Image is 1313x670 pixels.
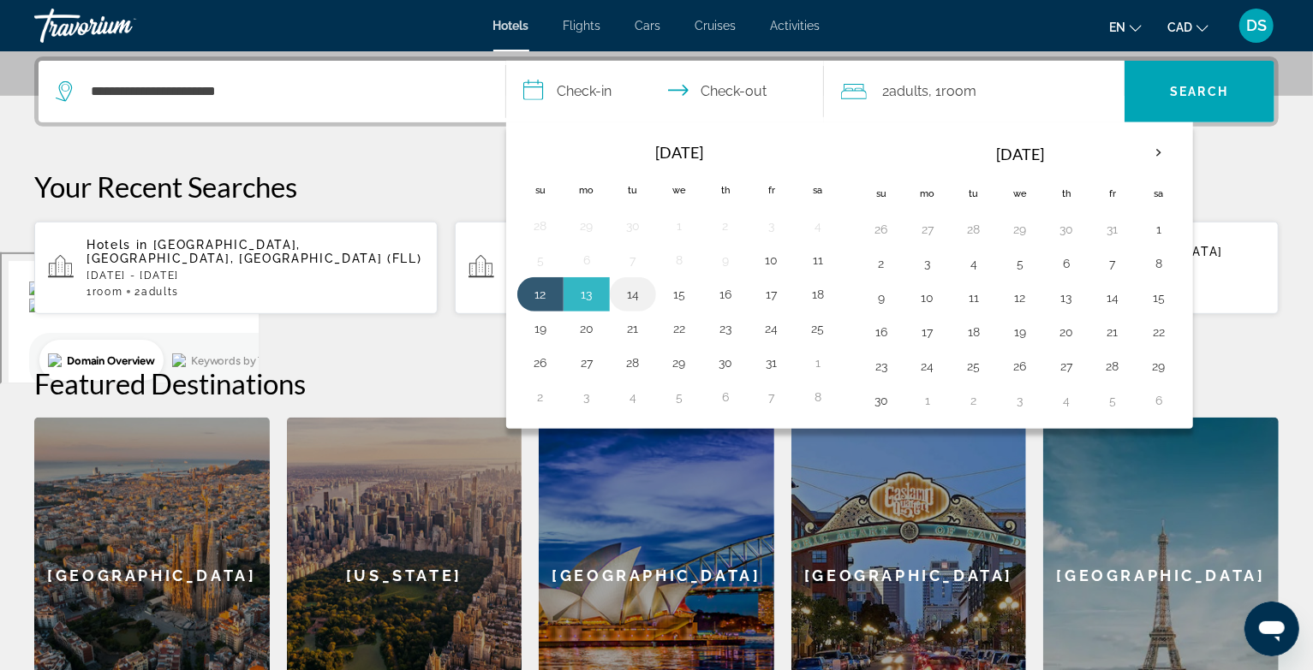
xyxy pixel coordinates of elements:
button: Day 2 [960,388,988,412]
button: Day 2 [712,214,739,238]
button: Day 3 [758,214,785,238]
button: Day 10 [914,286,941,310]
button: Day 30 [712,351,739,375]
div: Domain: [DOMAIN_NAME] [45,44,188,58]
button: Day 27 [914,217,941,241]
button: Day 24 [914,354,941,378]
button: Day 21 [1099,320,1126,344]
button: Day 21 [619,317,647,341]
span: 1 [87,286,122,298]
button: Day 5 [1099,388,1126,412]
button: Day 25 [960,354,988,378]
p: [DATE] - [DATE] [87,270,424,282]
span: Room [93,286,123,298]
button: Day 14 [1099,286,1126,310]
span: 2 [134,286,179,298]
a: Cruises [695,19,737,33]
img: tab_keywords_by_traffic_grey.svg [170,99,184,113]
span: Search [1171,85,1229,98]
button: Day 5 [1006,252,1034,276]
button: Day 7 [758,385,785,409]
button: Day 2 [527,385,554,409]
button: Day 1 [1145,217,1173,241]
button: Day 2 [868,252,895,276]
button: Day 4 [619,385,647,409]
button: Day 19 [527,317,554,341]
button: Day 30 [868,388,895,412]
button: Day 22 [665,317,693,341]
button: Hotels in [GEOGRAPHIC_DATA], [GEOGRAPHIC_DATA][DATE] - [DATE]1Room2Adults [455,221,858,315]
table: Right calendar grid [858,133,1182,418]
button: Day 3 [914,252,941,276]
button: Day 22 [1145,320,1173,344]
button: Day 31 [758,351,785,375]
button: Day 10 [758,248,785,272]
div: Domain Overview [65,101,153,112]
button: Day 17 [914,320,941,344]
span: CAD [1167,21,1192,34]
button: Day 1 [914,388,941,412]
button: Day 25 [804,317,832,341]
button: Day 11 [804,248,832,272]
button: Day 19 [1006,320,1034,344]
button: Day 26 [1006,354,1034,378]
a: Flights [564,19,601,33]
button: Day 13 [573,282,600,306]
button: Day 28 [960,217,988,241]
button: Day 3 [573,385,600,409]
button: Day 24 [758,317,785,341]
button: Day 11 [960,286,988,310]
a: Cars [636,19,661,33]
table: Left calendar grid [517,133,841,414]
img: tab_domain_overview_orange.svg [46,99,60,113]
button: Day 6 [1053,252,1080,276]
button: Day 27 [1053,354,1080,378]
button: Select check in and out date [506,61,824,122]
button: Travelers: 2 adults, 0 children [824,61,1125,122]
button: User Menu [1234,8,1279,44]
span: DS [1246,17,1267,34]
button: Day 20 [573,317,600,341]
button: Day 6 [1145,388,1173,412]
span: Adults [141,286,179,298]
button: Day 7 [619,248,647,272]
button: Day 31 [1099,217,1126,241]
button: Day 4 [1053,388,1080,412]
button: Search [1125,61,1274,122]
div: v 4.0.25 [48,27,84,41]
button: Day 12 [1006,286,1034,310]
button: Day 27 [573,351,600,375]
button: Day 9 [868,286,895,310]
button: Day 28 [619,351,647,375]
img: logo_orange.svg [27,27,41,41]
button: Day 28 [1099,354,1126,378]
a: Activities [771,19,821,33]
button: Day 9 [712,248,739,272]
button: Day 13 [1053,286,1080,310]
button: Day 6 [712,385,739,409]
button: Day 14 [619,282,647,306]
button: Next month [1136,133,1182,173]
button: Day 1 [804,351,832,375]
button: Day 8 [804,385,832,409]
button: Day 29 [665,351,693,375]
button: Day 16 [868,320,895,344]
button: Day 18 [804,282,832,306]
a: Hotels [493,19,529,33]
button: Day 8 [665,248,693,272]
th: [DATE] [564,133,795,171]
button: Change language [1109,15,1142,39]
button: Day 23 [868,354,895,378]
button: Day 26 [527,351,554,375]
button: Day 15 [665,282,693,306]
input: Search hotel destination [89,79,480,104]
button: Day 5 [527,248,554,272]
span: Room [941,83,976,99]
span: 2 [882,80,928,104]
span: [GEOGRAPHIC_DATA], [GEOGRAPHIC_DATA], [GEOGRAPHIC_DATA] (FLL) [87,238,422,265]
button: Day 20 [1053,320,1080,344]
a: Travorium [34,3,206,48]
